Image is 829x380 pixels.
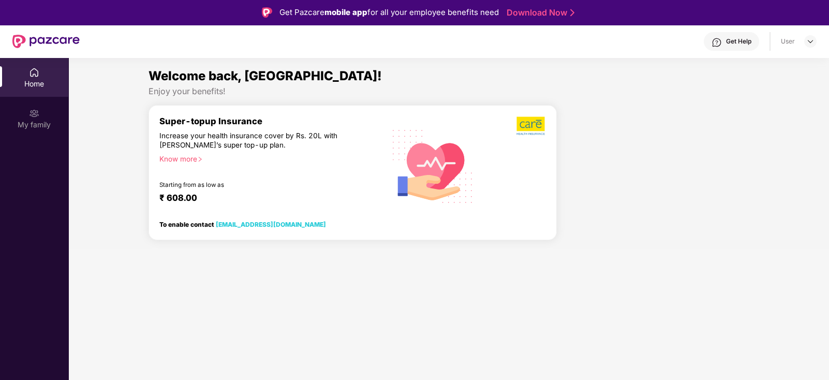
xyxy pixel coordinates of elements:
img: Stroke [570,7,574,18]
div: Enjoy your benefits! [149,86,749,97]
a: Download Now [507,7,571,18]
img: svg+xml;base64,PHN2ZyB4bWxucz0iaHR0cDovL3d3dy53My5vcmcvMjAwMC9zdmciIHhtbG5zOnhsaW5rPSJodHRwOi8vd3... [384,116,481,215]
div: Super-topup Insurance [159,116,385,126]
img: svg+xml;base64,PHN2ZyBpZD0iRHJvcGRvd24tMzJ4MzIiIHhtbG5zPSJodHRwOi8vd3d3LnczLm9yZy8yMDAwL3N2ZyIgd2... [806,37,815,46]
span: Welcome back, [GEOGRAPHIC_DATA]! [149,68,382,83]
div: Increase your health insurance cover by Rs. 20L with [PERSON_NAME]’s super top-up plan. [159,131,341,150]
div: Know more [159,154,379,162]
span: right [197,156,203,162]
div: Starting from as low as [159,181,341,188]
div: ₹ 608.00 [159,193,375,205]
img: Logo [262,7,272,18]
div: To enable contact [159,221,326,228]
img: svg+xml;base64,PHN2ZyBpZD0iSGVscC0zMngzMiIgeG1sbnM9Imh0dHA6Ly93d3cudzMub3JnLzIwMDAvc3ZnIiB3aWR0aD... [712,37,722,48]
div: Get Pazcare for all your employee benefits need [279,6,499,19]
img: b5dec4f62d2307b9de63beb79f102df3.png [516,116,546,136]
a: [EMAIL_ADDRESS][DOMAIN_NAME] [216,221,326,228]
div: User [781,37,795,46]
img: svg+xml;base64,PHN2ZyBpZD0iSG9tZSIgeG1sbnM9Imh0dHA6Ly93d3cudzMub3JnLzIwMDAvc3ZnIiB3aWR0aD0iMjAiIG... [29,67,39,78]
img: svg+xml;base64,PHN2ZyB3aWR0aD0iMjAiIGhlaWdodD0iMjAiIHZpZXdCb3g9IjAgMCAyMCAyMCIgZmlsbD0ibm9uZSIgeG... [29,108,39,119]
img: New Pazcare Logo [12,35,80,48]
strong: mobile app [324,7,367,17]
div: Get Help [726,37,751,46]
